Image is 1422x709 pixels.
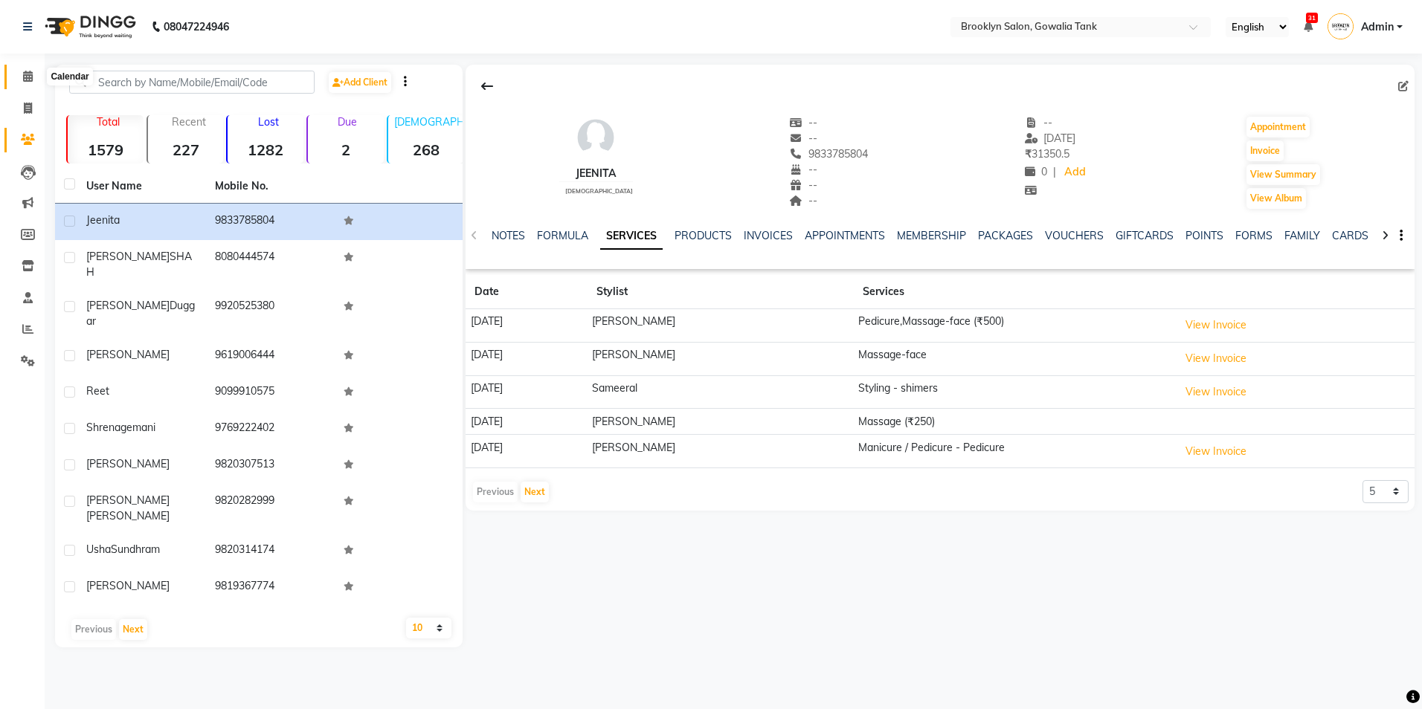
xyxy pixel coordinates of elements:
[1328,13,1354,39] img: Admin
[897,229,966,242] a: MEMBERSHIP
[1179,347,1253,370] button: View Invoice
[206,484,335,533] td: 9820282999
[148,140,224,159] strong: 227
[1025,165,1047,178] span: 0
[588,275,854,309] th: Stylist
[86,579,170,592] span: [PERSON_NAME]
[1306,13,1318,23] span: 31
[120,421,155,434] span: gemani
[588,435,854,468] td: [PERSON_NAME]
[1246,164,1320,185] button: View Summary
[472,72,503,100] div: Back to Client
[86,250,170,263] span: [PERSON_NAME]
[206,411,335,447] td: 9769222402
[1053,164,1056,180] span: |
[1179,381,1253,404] button: View Invoice
[68,140,144,159] strong: 1579
[47,68,92,85] div: Calendar
[86,509,170,522] span: [PERSON_NAME]
[329,72,391,93] a: Add Client
[206,569,335,606] td: 9819367774
[588,409,854,435] td: [PERSON_NAME]
[1284,229,1320,242] a: FAMILY
[119,619,147,640] button: Next
[74,115,144,129] p: Total
[206,338,335,375] td: 9619006444
[206,289,335,338] td: 9920525380
[38,6,140,48] img: logo
[789,132,817,145] span: --
[789,163,817,176] span: --
[86,299,170,312] span: [PERSON_NAME]
[854,409,1174,435] td: Massage (₹250)
[308,140,384,159] strong: 2
[1246,188,1306,209] button: View Album
[492,229,525,242] a: NOTES
[86,384,109,398] span: reet
[675,229,732,242] a: PRODUCTS
[1025,132,1076,145] span: [DATE]
[69,71,315,94] input: Search by Name/Mobile/Email/Code
[1332,229,1368,242] a: CARDS
[1304,20,1313,33] a: 31
[206,204,335,240] td: 9833785804
[388,140,464,159] strong: 268
[1185,229,1223,242] a: POINTS
[86,457,170,470] span: [PERSON_NAME]
[1361,19,1394,35] span: Admin
[234,115,303,129] p: Lost
[854,275,1174,309] th: Services
[206,375,335,411] td: 9099910575
[466,435,588,468] td: [DATE]
[1246,140,1284,161] button: Invoice
[206,240,335,289] td: 8080444574
[854,309,1174,343] td: Pedicure,Massage-face (₹500)
[789,116,817,129] span: --
[466,342,588,375] td: [DATE]
[154,115,224,129] p: Recent
[228,140,303,159] strong: 1282
[565,187,633,195] span: [DEMOGRAPHIC_DATA]
[206,533,335,569] td: 9820314174
[466,275,588,309] th: Date
[789,147,868,161] span: 9833785804
[164,6,229,48] b: 08047224946
[854,435,1174,468] td: Manicure / Pedicure - Pedicure
[805,229,885,242] a: APPOINTMENTS
[311,115,384,129] p: Due
[86,543,111,556] span: usha
[1062,162,1088,183] a: Add
[789,178,817,192] span: --
[466,375,588,409] td: [DATE]
[1045,229,1104,242] a: VOUCHERS
[521,482,549,502] button: Next
[394,115,464,129] p: [DEMOGRAPHIC_DATA]
[466,409,588,435] td: [DATE]
[588,309,854,343] td: [PERSON_NAME]
[1179,440,1253,463] button: View Invoice
[978,229,1033,242] a: PACKAGES
[573,115,618,160] img: avatar
[588,342,854,375] td: [PERSON_NAME]
[559,166,633,181] div: jeenita
[1116,229,1174,242] a: GIFTCARDS
[1235,229,1273,242] a: FORMS
[1025,147,1069,161] span: 31350.5
[86,421,120,434] span: Shrena
[1025,147,1032,161] span: ₹
[1025,116,1053,129] span: --
[86,493,170,507] span: [PERSON_NAME]
[466,309,588,343] td: [DATE]
[1246,117,1310,137] button: Appointment
[86,348,170,361] span: [PERSON_NAME]
[77,169,206,204] th: User Name
[86,213,120,227] span: jeenita
[789,194,817,207] span: --
[111,543,160,556] span: Sundhram
[600,223,663,250] a: SERVICES
[206,169,335,204] th: Mobile No.
[854,342,1174,375] td: Massage-face
[588,375,854,409] td: Sameeral
[1179,314,1253,337] button: View Invoice
[744,229,793,242] a: INVOICES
